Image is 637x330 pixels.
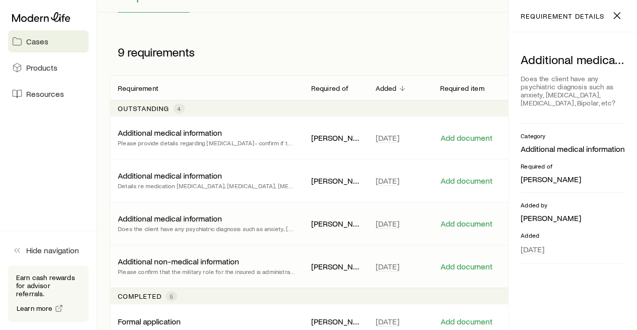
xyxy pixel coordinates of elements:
span: 4 [177,104,181,113]
button: Add document [440,317,492,326]
p: Details re medication [MEDICAL_DATA], [MEDICAL_DATA], [MEDICAL_DATA], [MEDICAL_DATA], [PERSON_NAM... [118,181,295,191]
p: [PERSON_NAME] [521,174,625,184]
div: Does the client have any psychiatric diagnosis such as anxiety, [MEDICAL_DATA], [MEDICAL_DATA], B... [521,71,625,111]
span: [DATE] [376,261,399,271]
a: Resources [8,83,89,105]
button: Add document [440,176,492,186]
p: Additional medical information [118,213,222,224]
span: [DATE] [521,244,544,254]
p: Completed [118,292,162,300]
span: Cases [26,36,48,46]
button: Add document [440,133,492,143]
span: [DATE] [376,316,399,326]
p: Additional medical information [521,52,625,67]
span: [DATE] [376,176,399,186]
p: Required of [521,162,625,170]
span: 5 [170,292,173,300]
p: Added [376,84,397,92]
p: Requirement [118,84,158,92]
button: Hide navigation [8,239,89,261]
span: Hide navigation [26,245,79,255]
p: Additional medical information [521,144,625,154]
p: Additional non-medical information [118,256,239,266]
span: Resources [26,89,64,99]
p: requirement details [521,12,604,20]
p: [PERSON_NAME] [311,261,360,271]
p: Required of [311,84,349,92]
p: Additional medical information [118,128,222,138]
p: Additional medical information [118,171,222,181]
span: requirements [127,45,195,59]
p: Please provide details regarding [MEDICAL_DATA]- confirm if the clients type is ocular only or ge... [118,138,295,148]
p: [PERSON_NAME] [311,218,360,229]
p: Formal application [118,316,181,326]
span: Learn more [17,305,53,312]
p: Earn cash rewards for advisor referrals. [16,273,81,298]
span: [DATE] [376,133,399,143]
p: [PERSON_NAME] [521,213,625,223]
span: Products [26,63,57,73]
button: Add document [440,219,492,229]
p: Added by [521,201,625,209]
p: Does the client have any psychiatric diagnosis such as anxiety, [MEDICAL_DATA], [MEDICAL_DATA], B... [118,224,295,234]
button: Add document [440,262,492,271]
span: [DATE] [376,218,399,229]
p: [PERSON_NAME] [311,316,360,326]
span: 9 [118,45,124,59]
p: Required item [440,84,484,92]
p: [PERSON_NAME] [311,133,360,143]
a: Cases [8,30,89,52]
p: Added [521,231,625,239]
div: Earn cash rewards for advisor referrals.Learn more [8,265,89,322]
p: Category [521,132,625,140]
a: Products [8,57,89,79]
p: Outstanding [118,104,169,113]
p: [PERSON_NAME] [311,176,360,186]
p: Please confirm that the military role for the insured is administrative in nature/office based wi... [118,266,295,277]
